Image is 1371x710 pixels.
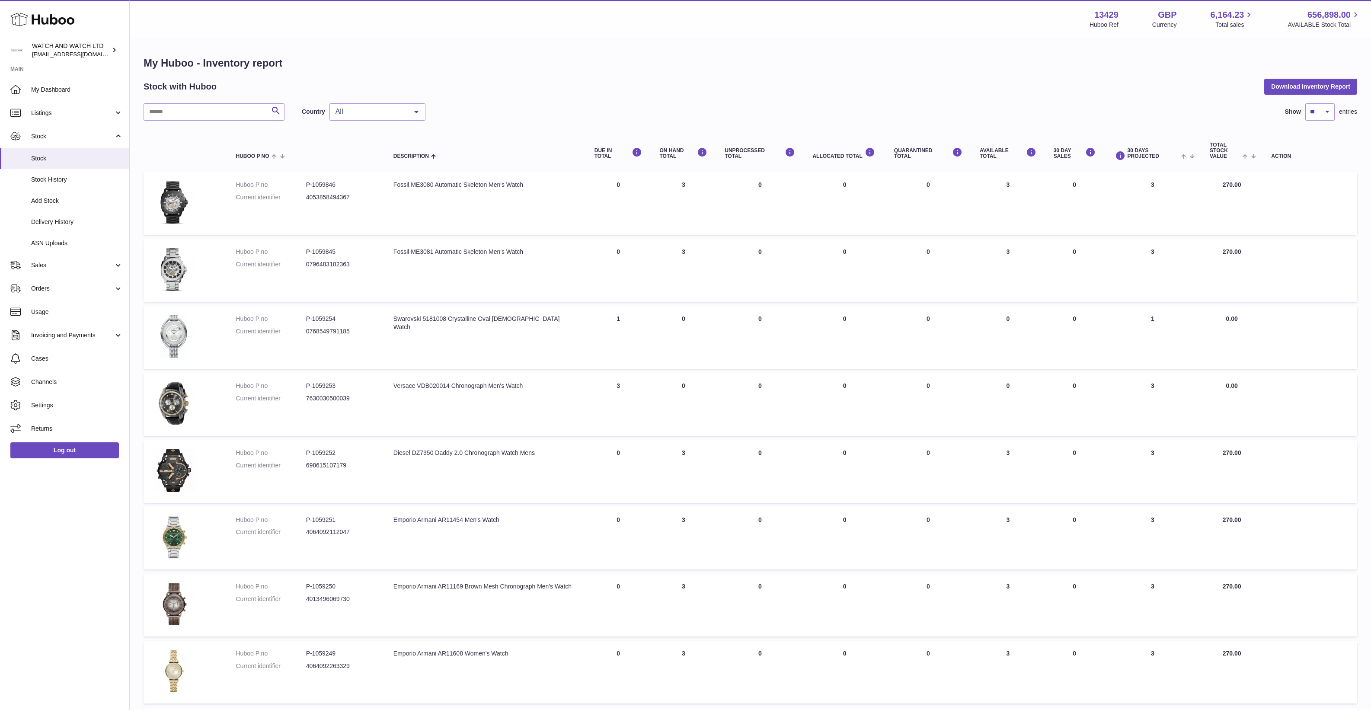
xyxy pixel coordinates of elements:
[10,44,23,57] img: internalAdmin-13429@internal.huboo.com
[804,373,885,436] td: 0
[804,306,885,369] td: 0
[31,239,123,247] span: ASN Uploads
[152,449,195,492] img: product image
[144,56,1357,70] h1: My Huboo - Inventory report
[32,42,110,58] div: WATCH AND WATCH LTD
[1104,440,1202,503] td: 3
[971,440,1045,503] td: 3
[152,516,195,559] img: product image
[1152,21,1177,29] div: Currency
[927,516,930,523] span: 0
[1223,650,1241,657] span: 270.00
[1045,574,1104,636] td: 0
[393,181,577,189] div: Fossil ME3080 Automatic Skeleton Men's Watch
[804,172,885,235] td: 0
[236,193,306,201] dt: Current identifier
[1211,9,1254,29] a: 6,164.23 Total sales
[306,394,376,403] dd: 7630030500039
[31,285,114,293] span: Orders
[927,449,930,456] span: 0
[31,308,123,316] span: Usage
[1288,21,1361,29] span: AVAILABLE Stock Total
[393,649,577,658] div: Emporio Armani AR11608 Women's Watch
[306,461,376,470] dd: 698615107179
[1104,172,1202,235] td: 3
[236,662,306,670] dt: Current identifier
[1045,373,1104,436] td: 0
[306,260,376,269] dd: 0796483182363
[651,641,716,704] td: 3
[31,176,123,184] span: Stock History
[1045,440,1104,503] td: 0
[306,315,376,323] dd: P-1059254
[152,382,195,425] img: product image
[927,382,930,389] span: 0
[586,172,651,235] td: 0
[651,172,716,235] td: 3
[927,181,930,188] span: 0
[1128,148,1179,159] span: 30 DAYS PROJECTED
[716,373,804,436] td: 0
[927,583,930,590] span: 0
[586,574,651,636] td: 0
[1104,239,1202,302] td: 3
[31,331,114,339] span: Invoicing and Payments
[971,574,1045,636] td: 3
[651,239,716,302] td: 3
[1271,154,1349,159] div: Action
[236,382,306,390] dt: Huboo P no
[1307,9,1351,21] span: 656,898.00
[306,528,376,536] dd: 4064092112047
[236,461,306,470] dt: Current identifier
[716,507,804,570] td: 0
[333,107,408,116] span: All
[971,172,1045,235] td: 3
[302,108,325,116] label: Country
[306,327,376,336] dd: 0768549791185
[236,248,306,256] dt: Huboo P no
[306,516,376,524] dd: P-1059251
[1045,507,1104,570] td: 0
[236,154,269,159] span: Huboo P no
[804,440,885,503] td: 0
[1226,315,1238,322] span: 0.00
[236,528,306,536] dt: Current identifier
[31,109,114,117] span: Listings
[971,507,1045,570] td: 3
[812,147,876,159] div: ALLOCATED Total
[31,401,123,409] span: Settings
[651,507,716,570] td: 3
[236,649,306,658] dt: Huboo P no
[927,650,930,657] span: 0
[651,574,716,636] td: 3
[804,507,885,570] td: 0
[927,248,930,255] span: 0
[1090,21,1119,29] div: Huboo Ref
[152,582,195,626] img: product image
[1104,641,1202,704] td: 3
[804,239,885,302] td: 0
[306,181,376,189] dd: P-1059846
[1045,172,1104,235] td: 0
[236,327,306,336] dt: Current identifier
[306,662,376,670] dd: 4064092263329
[32,51,127,58] span: [EMAIL_ADDRESS][DOMAIN_NAME]
[1045,239,1104,302] td: 0
[144,81,217,93] h2: Stock with Huboo
[152,649,195,693] img: product image
[804,641,885,704] td: 0
[31,132,114,141] span: Stock
[980,147,1036,159] div: AVAILABLE Total
[1104,306,1202,369] td: 1
[306,595,376,603] dd: 4013496069730
[236,394,306,403] dt: Current identifier
[306,649,376,658] dd: P-1059249
[586,306,651,369] td: 1
[1104,574,1202,636] td: 3
[31,425,123,433] span: Returns
[651,306,716,369] td: 0
[586,507,651,570] td: 0
[1223,449,1241,456] span: 270.00
[306,582,376,591] dd: P-1059250
[971,373,1045,436] td: 0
